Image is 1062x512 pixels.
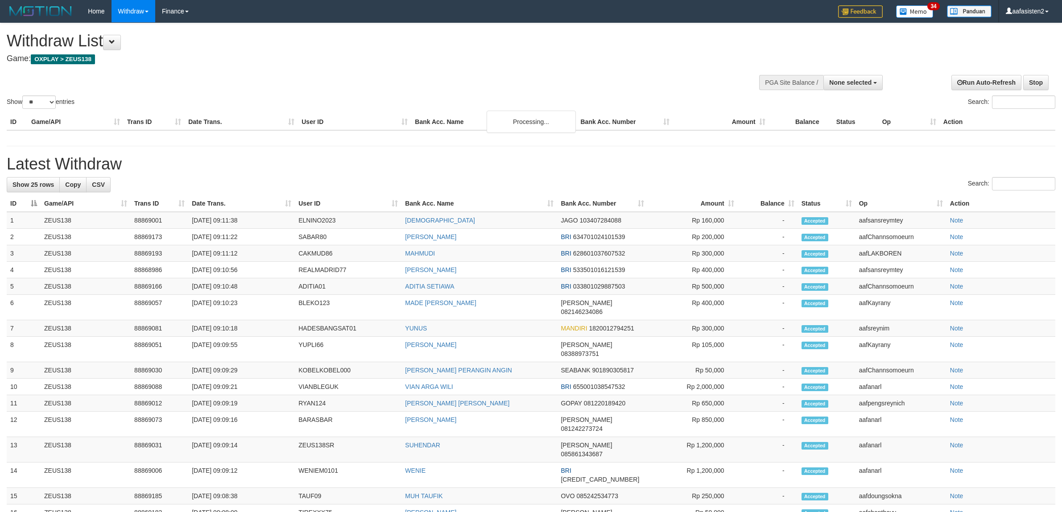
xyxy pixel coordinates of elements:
a: Note [950,383,963,390]
th: Amount: activate to sort column ascending [648,195,738,212]
td: Rp 2,000,000 [648,379,738,395]
a: Note [950,233,963,240]
td: 88869193 [131,245,188,262]
th: ID [7,114,28,130]
td: [DATE] 09:08:38 [188,488,295,504]
a: [DEMOGRAPHIC_DATA] [405,217,475,224]
td: aafKayrany [855,295,946,320]
span: BRI [561,383,571,390]
span: Copy 085861343687 to clipboard [561,450,602,458]
td: 13 [7,437,41,462]
th: Date Trans.: activate to sort column ascending [188,195,295,212]
td: [DATE] 09:09:21 [188,379,295,395]
td: - [738,412,798,437]
span: Accepted [802,325,828,333]
td: ADITIA01 [295,278,401,295]
a: Stop [1023,75,1049,90]
td: [DATE] 09:10:56 [188,262,295,278]
td: HADESBANGSAT01 [295,320,401,337]
span: Copy 081220189420 to clipboard [584,400,625,407]
img: Button%20Memo.svg [896,5,934,18]
span: Copy 085242534773 to clipboard [577,492,618,500]
a: CSV [86,177,111,192]
a: YUNUS [405,325,427,332]
td: 7 [7,320,41,337]
td: 4 [7,262,41,278]
td: 88869173 [131,229,188,245]
th: ID: activate to sort column descending [7,195,41,212]
td: - [738,379,798,395]
span: Accepted [802,250,828,258]
th: Status [833,114,879,130]
td: 10 [7,379,41,395]
td: Rp 300,000 [648,320,738,337]
a: SUHENDAR [405,442,440,449]
td: - [738,295,798,320]
td: 88868986 [131,262,188,278]
span: SEABANK [561,367,590,374]
td: [DATE] 09:10:23 [188,295,295,320]
td: BLEKO123 [295,295,401,320]
span: Copy 634701024101539 to clipboard [573,233,625,240]
td: Rp 400,000 [648,262,738,278]
th: Bank Acc. Number [577,114,673,130]
span: BRI [561,266,571,273]
td: - [738,229,798,245]
td: BARASBAR [295,412,401,437]
img: panduan.png [947,5,992,17]
td: [DATE] 09:09:55 [188,337,295,362]
span: Copy 1820012794251 to clipboard [589,325,634,332]
span: CSV [92,181,105,188]
td: 3 [7,245,41,262]
td: 6 [7,295,41,320]
span: Copy 628601037607532 to clipboard [573,250,625,257]
td: Rp 50,000 [648,362,738,379]
td: aafpengsreynich [855,395,946,412]
span: MANDIRI [561,325,587,332]
td: [DATE] 09:09:19 [188,395,295,412]
td: aafdoungsokna [855,488,946,504]
span: 34 [927,2,939,10]
div: PGA Site Balance / [759,75,823,90]
span: BRI [561,467,571,474]
th: Date Trans. [185,114,298,130]
a: Note [950,299,963,306]
h1: Latest Withdraw [7,155,1055,173]
label: Show entries [7,95,74,109]
td: [DATE] 09:11:12 [188,245,295,262]
td: - [738,245,798,262]
span: Accepted [802,400,828,408]
a: Note [950,400,963,407]
td: - [738,437,798,462]
span: [PERSON_NAME] [561,442,612,449]
td: Rp 400,000 [648,295,738,320]
td: - [738,320,798,337]
td: ZEUS138 [41,362,131,379]
span: Copy [65,181,81,188]
th: Bank Acc. Number: activate to sort column ascending [557,195,647,212]
td: 12 [7,412,41,437]
th: User ID: activate to sort column ascending [295,195,401,212]
td: CAKMUD86 [295,245,401,262]
td: 88869030 [131,362,188,379]
td: 9 [7,362,41,379]
td: 88869166 [131,278,188,295]
td: [DATE] 09:10:18 [188,320,295,337]
td: - [738,488,798,504]
span: BRI [561,250,571,257]
td: ZEUS138SR [295,437,401,462]
td: [DATE] 09:09:14 [188,437,295,462]
td: [DATE] 09:11:22 [188,229,295,245]
th: Game/API [28,114,124,130]
a: ADITIA SETIAWA [405,283,454,290]
a: Note [950,283,963,290]
td: Rp 300,000 [648,245,738,262]
a: Note [950,492,963,500]
span: Accepted [802,417,828,424]
td: 14 [7,462,41,488]
h4: Game: [7,54,699,63]
label: Search: [968,177,1055,190]
td: ZEUS138 [41,337,131,362]
td: 2 [7,229,41,245]
td: - [738,362,798,379]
